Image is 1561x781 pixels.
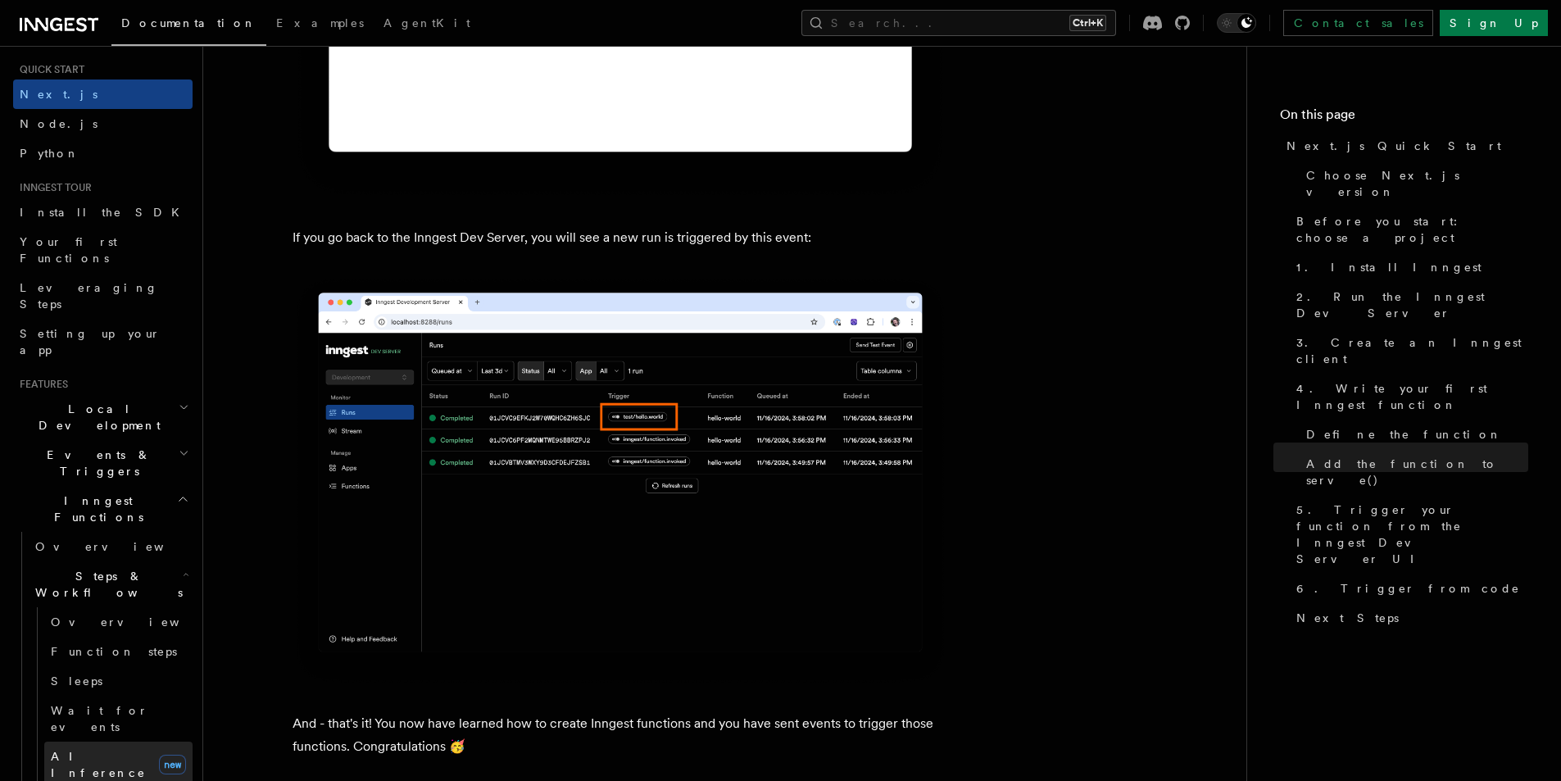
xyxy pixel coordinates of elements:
[293,712,948,758] p: And - that's it! You now have learned how to create Inngest functions and you have sent events to...
[13,109,193,138] a: Node.js
[35,540,204,553] span: Overview
[13,394,193,440] button: Local Development
[1286,138,1501,154] span: Next.js Quick Start
[1296,502,1528,567] span: 5. Trigger your function from the Inngest Dev Server UI
[44,666,193,696] a: Sleeps
[159,755,186,774] span: new
[13,273,193,319] a: Leveraging Steps
[1290,207,1528,252] a: Before you start: choose a project
[1296,610,1399,626] span: Next Steps
[20,235,117,265] span: Your first Functions
[276,16,364,30] span: Examples
[1300,420,1528,449] a: Define the function
[1306,167,1528,200] span: Choose Next.js version
[1280,105,1528,131] h4: On this page
[13,401,179,434] span: Local Development
[13,447,179,479] span: Events & Triggers
[29,532,193,561] a: Overview
[13,493,177,525] span: Inngest Functions
[13,63,84,76] span: Quick start
[1296,259,1482,275] span: 1. Install Inngest
[51,615,220,629] span: Overview
[13,486,193,532] button: Inngest Functions
[1306,426,1502,443] span: Define the function
[1300,161,1528,207] a: Choose Next.js version
[111,5,266,46] a: Documentation
[1296,213,1528,246] span: Before you start: choose a project
[1290,252,1528,282] a: 1. Install Inngest
[44,637,193,666] a: Function steps
[1283,10,1433,36] a: Contact sales
[51,704,148,733] span: Wait for events
[266,5,374,44] a: Examples
[374,5,480,44] a: AgentKit
[20,281,158,311] span: Leveraging Steps
[20,88,98,101] span: Next.js
[1290,495,1528,574] a: 5. Trigger your function from the Inngest Dev Server UI
[13,79,193,109] a: Next.js
[293,275,948,687] img: Inngest Dev Server web interface's runs tab with a third run triggered by the 'test/hello.world' ...
[13,198,193,227] a: Install the SDK
[20,147,79,160] span: Python
[51,750,146,779] span: AI Inference
[13,378,68,391] span: Features
[801,10,1116,36] button: Search...Ctrl+K
[293,226,948,249] p: If you go back to the Inngest Dev Server, you will see a new run is triggered by this event:
[121,16,256,30] span: Documentation
[1217,13,1256,33] button: Toggle dark mode
[29,561,193,607] button: Steps & Workflows
[383,16,470,30] span: AgentKit
[44,607,193,637] a: Overview
[20,327,161,356] span: Setting up your app
[1290,574,1528,603] a: 6. Trigger from code
[1300,449,1528,495] a: Add the function to serve()
[13,138,193,168] a: Python
[1296,334,1528,367] span: 3. Create an Inngest client
[13,319,193,365] a: Setting up your app
[51,674,102,688] span: Sleeps
[13,227,193,273] a: Your first Functions
[1280,131,1528,161] a: Next.js Quick Start
[1296,580,1520,597] span: 6. Trigger from code
[13,440,193,486] button: Events & Triggers
[1290,603,1528,633] a: Next Steps
[51,645,177,658] span: Function steps
[1306,456,1528,488] span: Add the function to serve()
[13,181,92,194] span: Inngest tour
[1290,328,1528,374] a: 3. Create an Inngest client
[44,696,193,742] a: Wait for events
[1069,15,1106,31] kbd: Ctrl+K
[1290,282,1528,328] a: 2. Run the Inngest Dev Server
[1296,380,1528,413] span: 4. Write your first Inngest function
[1290,374,1528,420] a: 4. Write your first Inngest function
[29,568,183,601] span: Steps & Workflows
[1296,288,1528,321] span: 2. Run the Inngest Dev Server
[20,206,189,219] span: Install the SDK
[20,117,98,130] span: Node.js
[1440,10,1548,36] a: Sign Up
